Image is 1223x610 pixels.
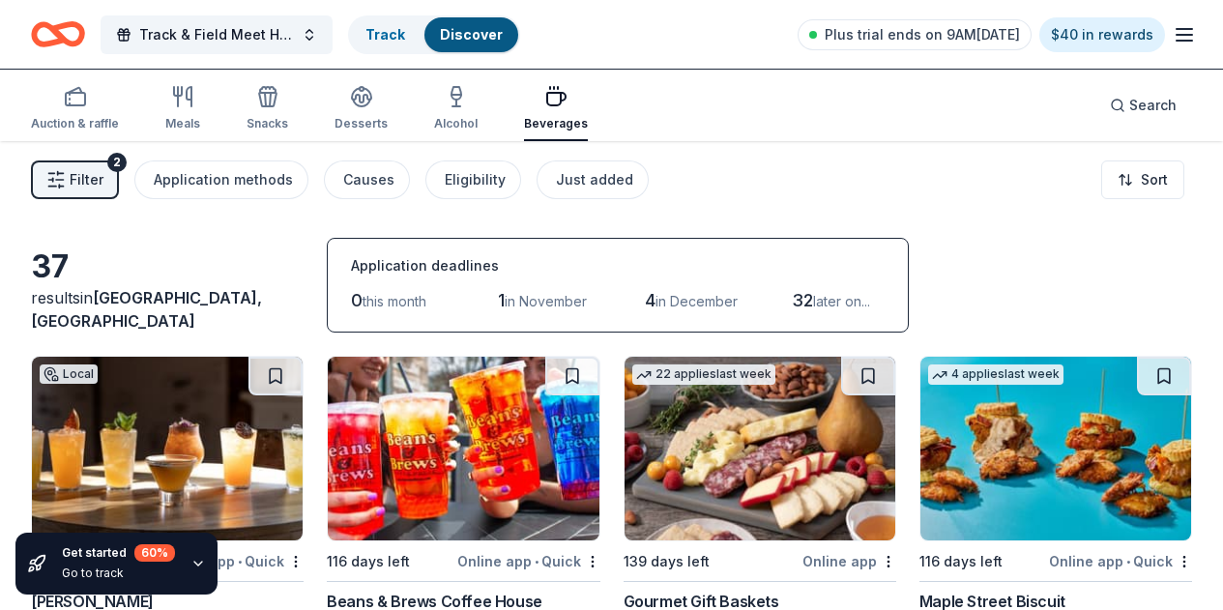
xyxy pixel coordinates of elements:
span: • [535,554,539,569]
div: Meals [165,116,200,131]
span: Search [1129,94,1177,117]
span: 32 [792,290,813,310]
div: 116 days left [327,550,410,573]
button: Eligibility [425,160,521,199]
div: Get started [62,544,175,562]
button: Track & Field Meet Hosting- Coaches Meals [101,15,333,54]
div: results [31,286,304,333]
div: Go to track [62,566,175,581]
div: 4 applies last week [928,364,1063,385]
span: Sort [1141,168,1168,191]
span: this month [363,293,426,309]
span: in [31,288,262,331]
div: Eligibility [445,168,506,191]
a: Discover [440,26,503,43]
img: Image for Maple Street Biscuit [920,357,1191,540]
button: Causes [324,160,410,199]
div: Application deadlines [351,254,885,277]
button: Alcohol [434,77,478,141]
span: in December [655,293,738,309]
div: Desserts [335,116,388,131]
div: Alcohol [434,116,478,131]
a: Track [365,26,405,43]
div: 60 % [134,544,175,562]
span: 0 [351,290,363,310]
a: Plus trial ends on 9AM[DATE] [798,19,1032,50]
div: 139 days left [624,550,710,573]
span: 4 [645,290,655,310]
button: Meals [165,77,200,141]
div: 37 [31,247,304,286]
div: Online app [802,549,896,573]
button: Beverages [524,77,588,141]
span: later on... [813,293,870,309]
div: Auction & raffle [31,116,119,131]
span: 1 [498,290,505,310]
span: Plus trial ends on 9AM[DATE] [825,23,1020,46]
span: in November [505,293,587,309]
div: Online app Quick [1049,549,1192,573]
button: Snacks [247,77,288,141]
button: Application methods [134,160,308,199]
div: Local [40,364,98,384]
button: Auction & raffle [31,77,119,141]
button: Sort [1101,160,1184,199]
span: [GEOGRAPHIC_DATA], [GEOGRAPHIC_DATA] [31,288,262,331]
button: TrackDiscover [348,15,520,54]
img: Image for Beans & Brews Coffee House [328,357,598,540]
div: 116 days left [919,550,1003,573]
button: Just added [537,160,649,199]
div: Application methods [154,168,293,191]
a: Home [31,12,85,57]
div: Snacks [247,116,288,131]
div: Causes [343,168,394,191]
div: Online app Quick [457,549,600,573]
div: Just added [556,168,633,191]
img: Image for Axelrad [32,357,303,540]
button: Filter2 [31,160,119,199]
span: Track & Field Meet Hosting- Coaches Meals [139,23,294,46]
div: Beverages [524,116,588,131]
button: Desserts [335,77,388,141]
div: 2 [107,153,127,172]
span: Filter [70,168,103,191]
div: 22 applies last week [632,364,775,385]
a: $40 in rewards [1039,17,1165,52]
button: Search [1094,86,1192,125]
img: Image for Gourmet Gift Baskets [625,357,895,540]
span: • [1126,554,1130,569]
